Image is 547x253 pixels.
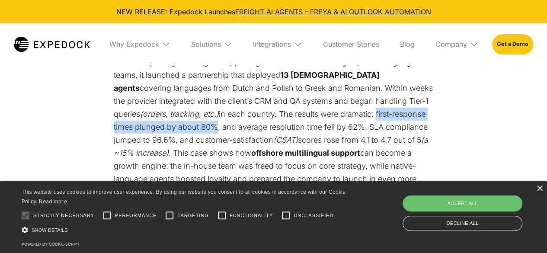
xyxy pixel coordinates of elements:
span: Performance [115,212,157,219]
a: Blog [393,23,422,65]
span: Targeting [177,212,208,219]
strong: 13 [DEMOGRAPHIC_DATA] agents [114,70,380,93]
em: (a ~15% increase) [114,135,428,157]
div: Accept all [403,195,522,211]
span: Show details [32,227,68,233]
div: Close [536,186,543,192]
div: Decline all [403,216,522,231]
div: Show details [22,225,349,234]
span: Unclassified [294,212,333,219]
div: Why Expedock [109,40,159,48]
a: Read more [39,198,67,205]
div: Solutions [191,40,221,48]
iframe: Chat Widget [504,211,547,253]
div: Solutions [184,23,239,65]
a: Powered by cookie-script [22,242,80,247]
span: Strictly necessary [33,212,94,219]
span: This website uses cookies to improve user experience. By using our website you consent to all coo... [22,189,345,205]
em: (orders, tracking, etc.) [140,109,219,118]
span: Functionality [230,212,273,219]
div: Integrations [246,23,309,65]
a: Get a Demo [492,34,533,54]
div: Integrations [253,40,291,48]
div: Company [435,40,467,48]
a: FREIGHT AI AGENTS - FREYA & AI OUTLOOK AUTOMATION [235,7,431,16]
a: Customer Stories [316,23,386,65]
em: (CSAT) [273,135,298,144]
div: Why Expedock [102,23,177,65]
div: NEW RELEASE: Expedock Launches [7,7,540,16]
div: Company [429,23,485,65]
p: A leading online retailer scaled into new European markets by hiring multilingual support agents.... [114,43,434,211]
strong: offshore multilingual support [251,148,360,157]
